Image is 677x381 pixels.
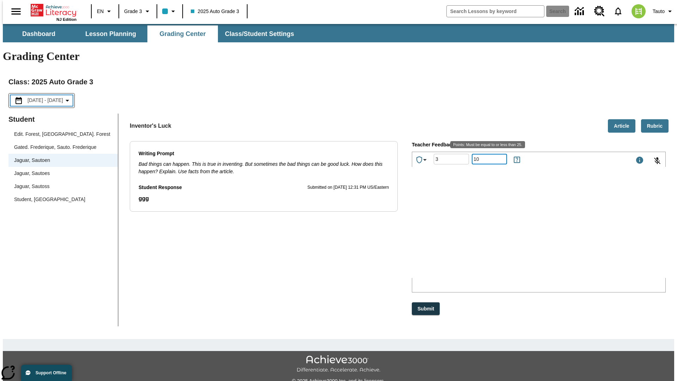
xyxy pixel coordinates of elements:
div: Home [31,2,77,22]
button: Select a new avatar [627,2,650,20]
span: 2025 Auto Grade 3 [191,8,239,15]
div: SubNavbar [3,25,300,42]
button: Open side menu [6,1,26,22]
div: Jaguar, Sautoen [14,157,50,164]
div: Student, [GEOGRAPHIC_DATA] [8,193,118,206]
span: Grade 3 [124,8,142,15]
div: Jaguar, Sautoss [8,180,118,193]
p: ggg [139,194,389,203]
svg: Collapse Date Range Filter [63,96,72,105]
span: Support Offline [36,370,66,375]
button: Submit [412,302,440,315]
button: Lesson Planning [75,25,146,42]
span: Grading Center [159,30,206,38]
div: Maximum 1000 characters Press Escape to exit toolbar and use left and right arrow keys to access ... [635,156,644,166]
p: Student [8,114,118,125]
div: Jaguar, Sautoss [14,183,49,190]
span: Lesson Planning [85,30,136,38]
div: Edit. Forest, [GEOGRAPHIC_DATA]. Forest [14,131,110,138]
h1: Grading Center [3,50,674,63]
input: Points: Must be equal to or less than 25. [472,150,507,169]
button: Dashboard [4,25,74,42]
a: Home [31,3,77,17]
button: Click to activate and allow voice recognition [649,152,666,169]
div: Jaguar, Sautoen [8,154,118,167]
a: Notifications [609,2,627,20]
button: Select the date range menu item [12,96,72,105]
img: avatar image [632,4,646,18]
a: Resource Center, Will open in new tab [590,2,609,21]
button: Profile/Settings [650,5,677,18]
span: [DATE] - [DATE] [28,97,63,104]
button: Grading Center [147,25,218,42]
div: Gated. Frederique, Sauto. Frederique [8,141,118,154]
p: Teacher Feedback [412,141,666,149]
span: Dashboard [22,30,55,38]
div: Jaguar, Sautoes [14,170,50,177]
a: Data Center [571,2,590,21]
p: Bad things can happen. This is true in inventing. But sometimes the bad things can be good luck. ... [139,161,389,175]
div: SubNavbar [3,24,674,42]
button: Grade: Grade 3, Select a grade [121,5,154,18]
img: Achieve3000 Differentiate Accelerate Achieve [297,355,380,373]
span: NJ Edition [56,17,77,22]
button: Class/Student Settings [219,25,300,42]
body: Type your response here. [3,6,103,12]
div: Grade: Letters, numbers, %, + and - are allowed. [434,154,469,164]
input: Grade: Letters, numbers, %, + and - are allowed. [434,150,469,169]
div: Points: Must be equal to or less than 25. [450,141,525,148]
button: Rubric, Will open in new tab [641,119,669,133]
p: Student Response [139,194,389,203]
p: Student Response [139,184,182,192]
div: Student, [GEOGRAPHIC_DATA] [14,196,85,203]
p: Writing Prompt [139,150,389,158]
div: Points: Must be equal to or less than 25. [472,154,507,164]
span: Class/Student Settings [225,30,294,38]
p: Submitted on [DATE] 12:31 PM US/Eastern [307,184,389,191]
span: EN [97,8,104,15]
input: search field [447,6,544,17]
button: Class color is light blue. Change class color [159,5,180,18]
button: Article, Will open in new tab [608,119,635,133]
button: Language: EN, Select a language [94,5,116,18]
span: Tauto [653,8,665,15]
h2: Class : 2025 Auto Grade 3 [8,76,669,87]
div: Gated. Frederique, Sauto. Frederique [14,144,96,151]
button: Support Offline [21,365,72,381]
button: Achievements [412,153,432,167]
div: Jaguar, Sautoes [8,167,118,180]
div: Edit. Forest, [GEOGRAPHIC_DATA]. Forest [8,128,118,141]
button: Rules for Earning Points and Achievements, Will open in new tab [510,153,524,167]
p: Inventor's Luck [130,122,171,130]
